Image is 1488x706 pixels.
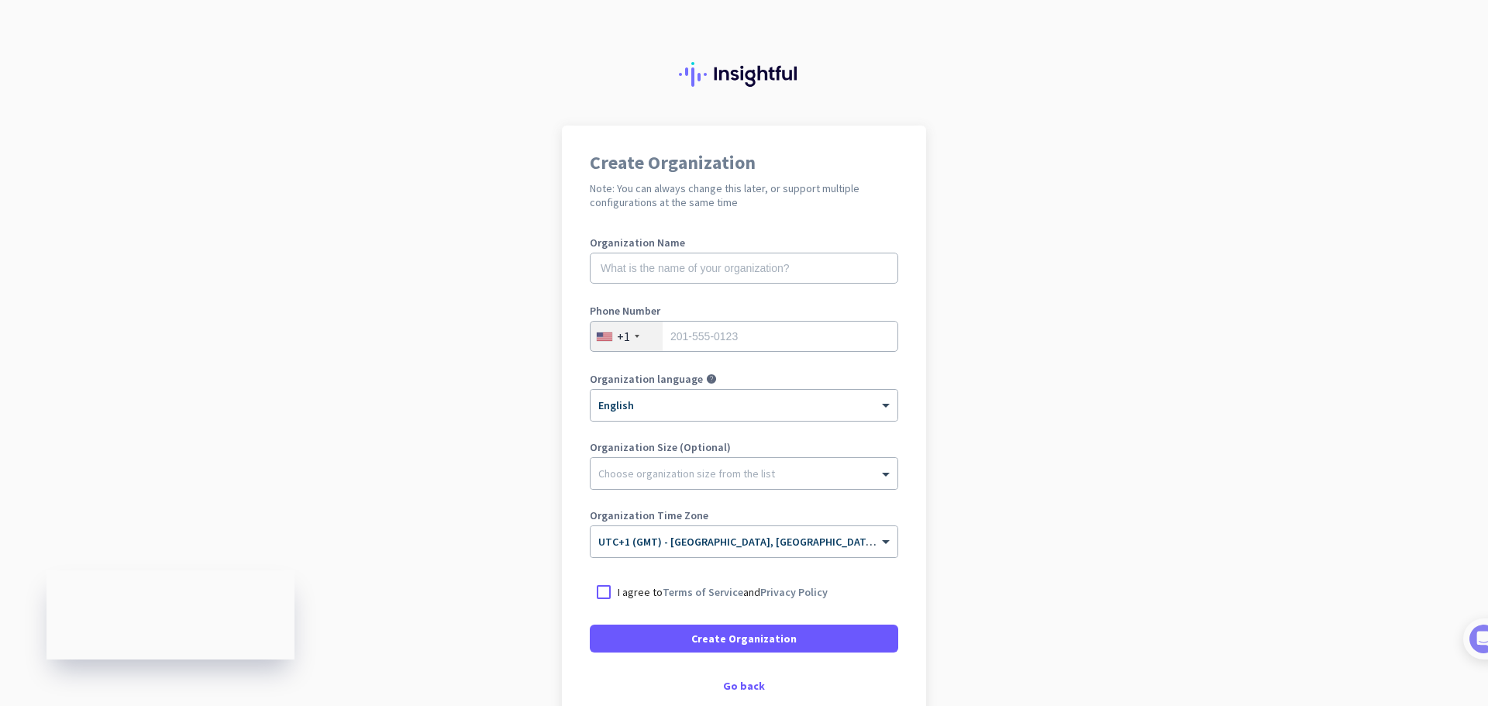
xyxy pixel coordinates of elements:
[663,585,743,599] a: Terms of Service
[590,153,898,172] h1: Create Organization
[590,237,898,248] label: Organization Name
[46,570,294,660] iframe: Insightful Status
[590,374,703,384] label: Organization language
[691,631,797,646] span: Create Organization
[590,321,898,352] input: 201-555-0123
[590,680,898,691] div: Go back
[760,585,828,599] a: Privacy Policy
[590,510,898,521] label: Organization Time Zone
[590,305,898,316] label: Phone Number
[590,625,898,653] button: Create Organization
[617,329,630,344] div: +1
[618,584,828,600] p: I agree to and
[590,181,898,209] h2: Note: You can always change this later, or support multiple configurations at the same time
[706,374,717,384] i: help
[590,253,898,284] input: What is the name of your organization?
[590,442,898,453] label: Organization Size (Optional)
[679,62,809,87] img: Insightful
